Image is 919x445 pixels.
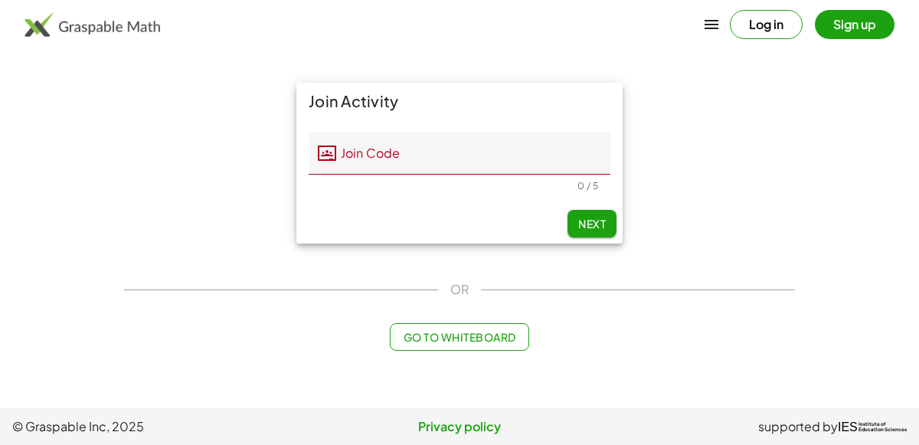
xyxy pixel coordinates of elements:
[450,280,469,299] span: OR
[838,417,907,436] a: IESInstitute ofEducation Sciences
[12,417,310,436] span: © Graspable Inc, 2025
[578,217,606,231] span: Next
[567,210,616,237] button: Next
[815,10,894,39] button: Sign up
[310,417,608,436] a: Privacy policy
[758,417,838,436] span: supported by
[730,10,803,39] button: Log in
[577,180,598,191] div: 0 / 5
[838,420,858,434] span: IES
[296,83,623,119] div: Join Activity
[858,422,907,433] span: Institute of Education Sciences
[403,330,515,344] span: Go to Whiteboard
[390,323,528,351] button: Go to Whiteboard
